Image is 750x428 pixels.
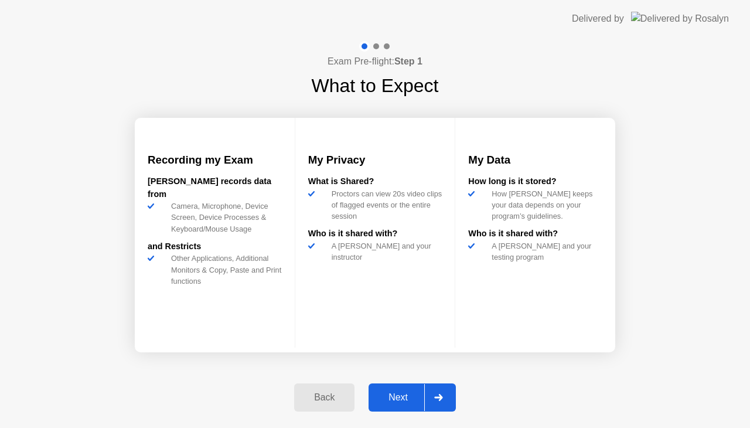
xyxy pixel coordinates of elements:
[148,240,282,253] div: and Restricts
[308,152,442,168] h3: My Privacy
[394,56,422,66] b: Step 1
[487,240,602,263] div: A [PERSON_NAME] and your testing program
[468,152,602,168] h3: My Data
[468,175,602,188] div: How long is it stored?
[166,253,282,287] div: Other Applications, Additional Monitors & Copy, Paste and Print functions
[468,227,602,240] div: Who is it shared with?
[327,188,442,222] div: Proctors can view 20s video clips of flagged events or the entire session
[148,152,282,168] h3: Recording my Exam
[572,12,624,26] div: Delivered by
[308,175,442,188] div: What is Shared?
[308,227,442,240] div: Who is it shared with?
[372,392,424,403] div: Next
[148,175,282,201] div: [PERSON_NAME] records data from
[327,240,442,263] div: A [PERSON_NAME] and your instructor
[328,55,422,69] h4: Exam Pre-flight:
[312,72,439,100] h1: What to Expect
[631,12,729,25] img: Delivered by Rosalyn
[298,392,351,403] div: Back
[166,201,282,235] div: Camera, Microphone, Device Screen, Device Processes & Keyboard/Mouse Usage
[369,383,456,412] button: Next
[294,383,354,412] button: Back
[487,188,602,222] div: How [PERSON_NAME] keeps your data depends on your program’s guidelines.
